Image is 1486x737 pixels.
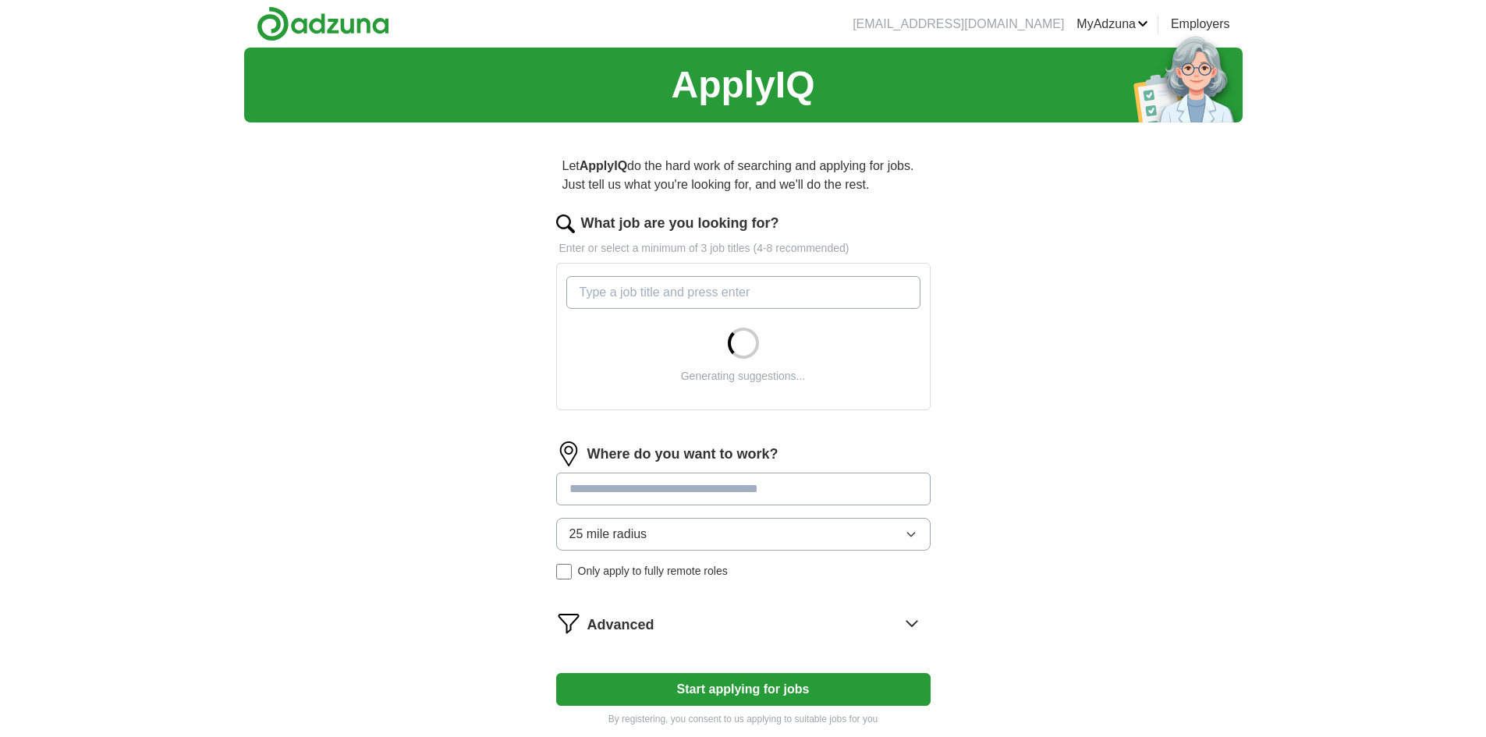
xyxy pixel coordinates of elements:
[587,615,654,636] span: Advanced
[556,240,931,257] p: Enter or select a minimum of 3 job titles (4-8 recommended)
[556,151,931,200] p: Let do the hard work of searching and applying for jobs. Just tell us what you're looking for, an...
[257,6,389,41] img: Adzuna logo
[1076,15,1148,34] a: MyAdzuna
[581,213,779,234] label: What job are you looking for?
[671,57,814,113] h1: ApplyIQ
[681,368,806,384] div: Generating suggestions...
[556,518,931,551] button: 25 mile radius
[569,525,647,544] span: 25 mile radius
[853,15,1064,34] li: [EMAIL_ADDRESS][DOMAIN_NAME]
[556,214,575,233] img: search.png
[556,611,581,636] img: filter
[556,564,572,579] input: Only apply to fully remote roles
[580,159,627,172] strong: ApplyIQ
[556,712,931,726] p: By registering, you consent to us applying to suitable jobs for you
[556,441,581,466] img: location.png
[587,444,778,465] label: Where do you want to work?
[566,276,920,309] input: Type a job title and press enter
[556,673,931,706] button: Start applying for jobs
[578,563,728,579] span: Only apply to fully remote roles
[1171,15,1230,34] a: Employers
